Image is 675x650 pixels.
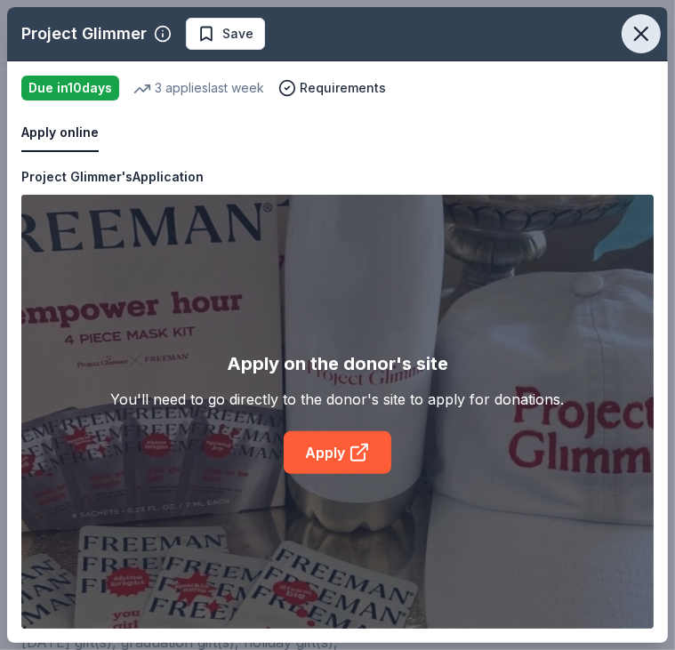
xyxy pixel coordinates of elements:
[300,77,386,99] span: Requirements
[284,431,391,474] a: Apply
[21,20,147,48] div: Project Glimmer
[111,389,565,410] div: You'll need to go directly to the donor's site to apply for donations.
[278,77,386,99] button: Requirements
[227,349,448,378] div: Apply on the donor's site
[133,77,264,99] div: 3 applies last week
[21,115,99,152] button: Apply online
[21,76,119,100] div: Due in 10 days
[222,23,253,44] span: Save
[21,166,204,188] div: Project Glimmer's Application
[186,18,265,50] button: Save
